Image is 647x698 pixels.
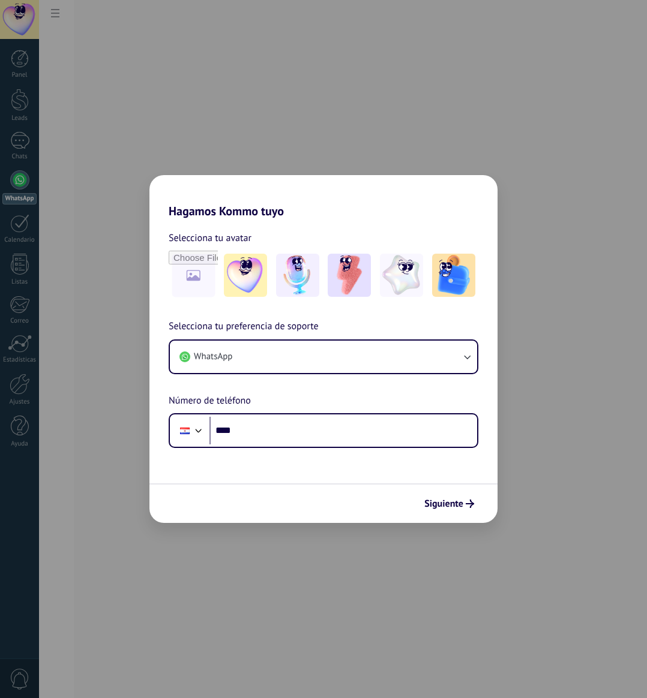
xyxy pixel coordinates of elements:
h2: Hagamos Kommo tuyo [149,175,498,218]
div: Paraguay: + 595 [173,418,196,443]
span: Número de teléfono [169,393,251,409]
img: -4.jpeg [380,254,423,297]
img: -2.jpeg [276,254,319,297]
span: WhatsApp [194,351,232,363]
button: Siguiente [419,494,480,514]
img: -5.jpeg [432,254,475,297]
span: Selecciona tu avatar [169,230,251,246]
img: -3.jpeg [328,254,371,297]
img: -1.jpeg [224,254,267,297]
span: Selecciona tu preferencia de soporte [169,319,319,335]
span: Siguiente [424,500,463,508]
button: WhatsApp [170,341,477,373]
